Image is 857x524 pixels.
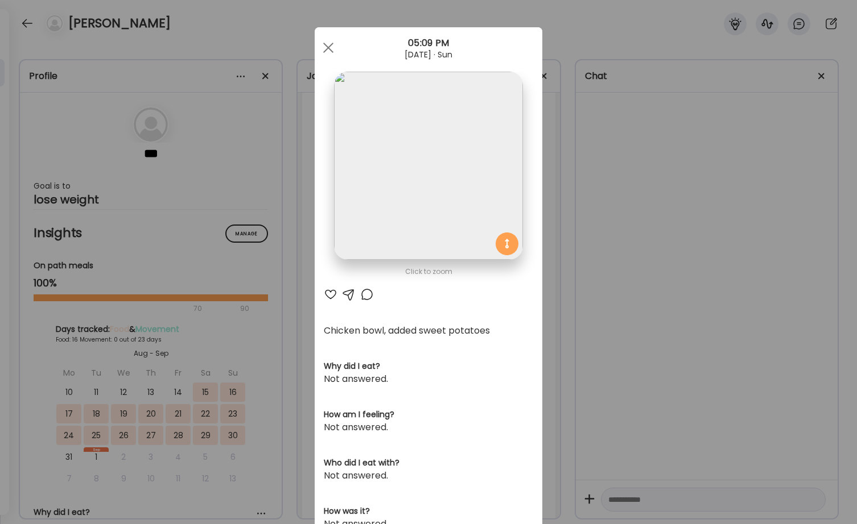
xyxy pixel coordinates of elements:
div: Not answered. [324,372,533,386]
img: images%2FMmnsg9FMMIdfUg6NitmvFa1XKOJ3%2FZCCPKRQG0GJzLO9bYIjT%2F0ORvmIwU0MwH8n0v32dl_1080 [334,72,522,260]
div: [DATE] · Sun [315,50,542,59]
div: Not answered. [324,469,533,483]
div: Chicken bowl, added sweet potatoes [324,324,533,338]
h3: Why did I eat? [324,360,533,372]
h3: Who did I eat with? [324,457,533,469]
div: 05:09 PM [315,36,542,50]
h3: How was it? [324,505,533,517]
div: Click to zoom [324,265,533,278]
h3: How am I feeling? [324,409,533,421]
div: Not answered. [324,421,533,434]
